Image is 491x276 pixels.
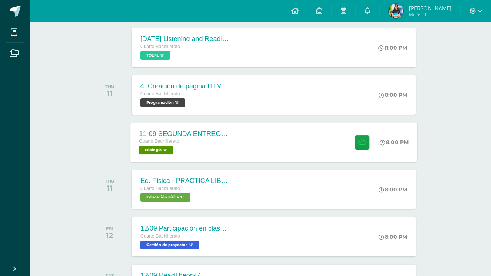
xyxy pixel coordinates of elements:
div: 12/09 Participación en clase 🙋‍♂️🙋‍♀️ [140,224,229,232]
div: FRI [106,226,113,231]
span: Cuarto Bachillerato [140,186,180,191]
span: Cuarto Bachillerato [140,234,180,239]
div: 11 [105,184,114,192]
div: Ed. Física - PRACTICA LIBRE Voleibol - S4C2 [140,177,229,185]
img: 29bc46b472aa18796470c09d9e15ecd0.png [389,4,403,18]
span: TOEFL 'U' [140,51,170,60]
div: 8:00 PM [379,186,407,193]
span: [PERSON_NAME] [409,4,451,12]
span: Cuarto Bachillerato [140,44,180,49]
span: Gestión de proyectos 'U' [140,241,199,249]
span: Cuarto Bachillerato [139,139,179,144]
div: 8:00 PM [380,139,409,146]
div: 8:00 PM [379,234,407,240]
span: Educación Física 'U' [140,193,190,202]
span: Biología 'U' [139,146,173,154]
div: 12 [106,231,113,240]
div: 11-09 SEGUNDA ENTREGA DE GUÍA [139,130,228,137]
span: Mi Perfil [409,11,451,17]
div: 4. Creación de página HTML - CEEV [140,82,229,90]
div: 11:00 PM [378,44,407,51]
div: 11 [105,89,114,98]
div: THU [105,178,114,184]
div: [DATE] Listening and Reading exercises, Magoosh [140,35,229,43]
span: Programación 'U' [140,98,185,107]
div: THU [105,84,114,89]
div: 8:00 PM [379,92,407,98]
span: Cuarto Bachillerato [140,91,180,96]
